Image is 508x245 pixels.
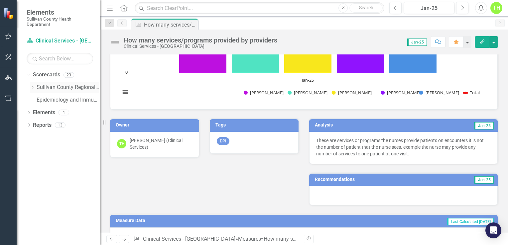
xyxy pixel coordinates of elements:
[349,3,383,13] button: Search
[37,96,100,104] a: Epidemiology and Immunization Services (EISB)
[244,90,280,96] button: Show Hannah Estepp
[135,2,384,14] input: Search ClearPoint...
[37,84,100,91] a: Sullivan County Regional Health Department
[130,137,192,150] div: [PERSON_NAME] (Clinical Services)
[332,90,374,96] button: Show Keisha Thompson
[447,218,494,225] span: Last Calculated [DATE]
[215,122,296,127] h3: Tags
[3,7,15,20] img: ClearPoint Strategy
[232,41,279,73] g: Brittany Turner, series 2 of 6. Bar series with 1 bar.
[389,52,437,73] g: Michelle Kegley, series 5 of 6. Bar series with 1 bar.
[27,53,93,64] input: Search Below...
[463,90,480,96] button: Show Total
[337,54,384,73] g: Alex Barnett, series 4 of 6. Bar series with 1 bar.
[27,37,93,45] a: Clinical Services - [GEOGRAPHIC_DATA]
[315,177,434,182] h3: Recommendations
[474,176,494,184] span: Jan-25
[55,122,65,128] div: 13
[232,41,279,73] path: Jan-25, 156. Brittany Turner.
[406,4,452,12] div: Jan-25
[217,137,229,145] span: DPI
[294,90,327,96] text: [PERSON_NAME]
[59,110,69,116] div: 1
[404,2,454,14] button: Jan-25
[117,139,126,148] div: TH
[110,37,120,47] img: Not Defined
[33,122,52,129] a: Reports
[143,236,235,242] a: Clinical Services - [GEOGRAPHIC_DATA]
[144,21,196,29] div: How many services/programs provided by providers
[337,54,384,73] path: Jan-25, 92. Alex Barnett.
[121,88,130,97] button: View chart menu, Chart
[124,44,277,49] div: Clinical Services - [GEOGRAPHIC_DATA]
[381,90,412,96] button: Show Alex Barnett
[490,2,502,14] button: TH
[116,218,262,223] h3: Measure Data
[301,77,314,83] text: Jan-25
[238,236,261,242] a: Measures
[316,137,491,157] p: These are services or programs the nurses provide patients on encounters it is not the number of ...
[407,39,427,46] span: Jan-25
[389,52,437,73] path: Jan-25, 101. Michelle Kegley.
[133,235,299,243] div: » »
[63,72,74,78] div: 23
[33,71,60,79] a: Scorecards
[124,37,277,44] div: How many services/programs provided by providers
[474,122,494,129] span: Jan-25
[264,236,386,242] div: How many services/programs provided by providers
[359,5,373,10] span: Search
[27,8,93,16] span: Elements
[315,122,399,127] h3: Analysis
[125,69,128,75] text: 0
[27,16,93,27] small: Sullivan County Health Department
[485,222,501,238] div: Open Intercom Messenger
[288,90,324,96] button: Show Brittany Turner
[33,109,55,117] a: Elements
[116,122,196,127] h3: Owner
[419,90,456,96] button: Show Michelle Kegley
